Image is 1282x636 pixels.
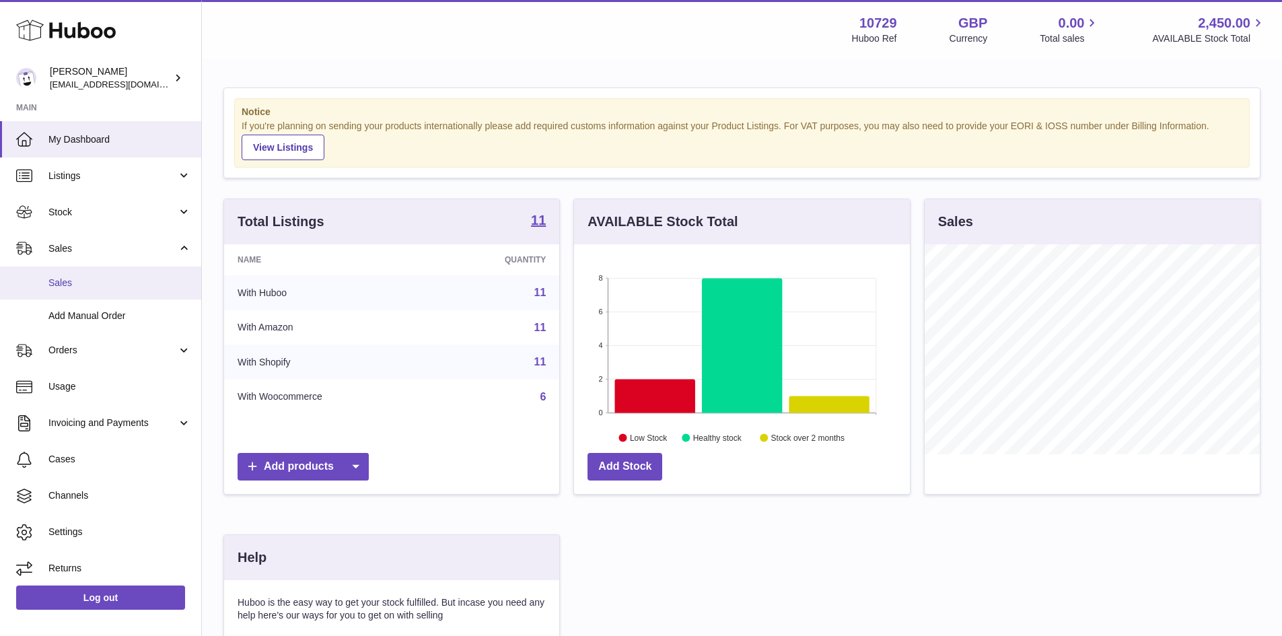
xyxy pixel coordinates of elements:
h3: Total Listings [238,213,324,231]
text: 4 [599,341,603,349]
h3: AVAILABLE Stock Total [587,213,738,231]
span: Total sales [1040,32,1100,45]
a: Add Stock [587,453,662,481]
span: Sales [48,242,177,255]
text: 2 [599,375,603,383]
p: Huboo is the easy way to get your stock fulfilled. But incase you need any help here's our ways f... [238,596,546,622]
span: Usage [48,380,191,393]
text: 0 [599,409,603,417]
th: Quantity [432,244,559,275]
a: 11 [534,287,546,298]
span: Returns [48,562,191,575]
div: [PERSON_NAME] [50,65,171,91]
td: With Shopify [224,345,432,380]
strong: 10729 [859,14,897,32]
strong: Notice [242,106,1242,118]
a: 11 [534,356,546,367]
text: Stock over 2 months [771,433,845,442]
div: If you're planning on sending your products internationally please add required customs informati... [242,120,1242,160]
a: 11 [534,322,546,333]
a: 2,450.00 AVAILABLE Stock Total [1152,14,1266,45]
span: Stock [48,206,177,219]
div: Currency [950,32,988,45]
span: Channels [48,489,191,502]
strong: GBP [958,14,987,32]
text: 8 [599,274,603,282]
td: With Huboo [224,275,432,310]
span: Settings [48,526,191,538]
span: AVAILABLE Stock Total [1152,32,1266,45]
a: 0.00 Total sales [1040,14,1100,45]
h3: Help [238,549,266,567]
h3: Sales [938,213,973,231]
a: View Listings [242,135,324,160]
text: 6 [599,308,603,316]
span: Add Manual Order [48,310,191,322]
span: 0.00 [1059,14,1085,32]
span: My Dashboard [48,133,191,146]
text: Healthy stock [693,433,742,442]
th: Name [224,244,432,275]
a: 6 [540,391,546,402]
strong: 11 [531,213,546,227]
span: Cases [48,453,191,466]
a: Add products [238,453,369,481]
a: Log out [16,586,185,610]
div: Huboo Ref [852,32,897,45]
text: Low Stock [630,433,668,442]
span: Sales [48,277,191,289]
span: [EMAIL_ADDRESS][DOMAIN_NAME] [50,79,198,90]
a: 11 [531,213,546,229]
td: With Woocommerce [224,380,432,415]
span: 2,450.00 [1198,14,1250,32]
span: Invoicing and Payments [48,417,177,429]
span: Orders [48,344,177,357]
span: Listings [48,170,177,182]
img: internalAdmin-10729@internal.huboo.com [16,68,36,88]
td: With Amazon [224,310,432,345]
